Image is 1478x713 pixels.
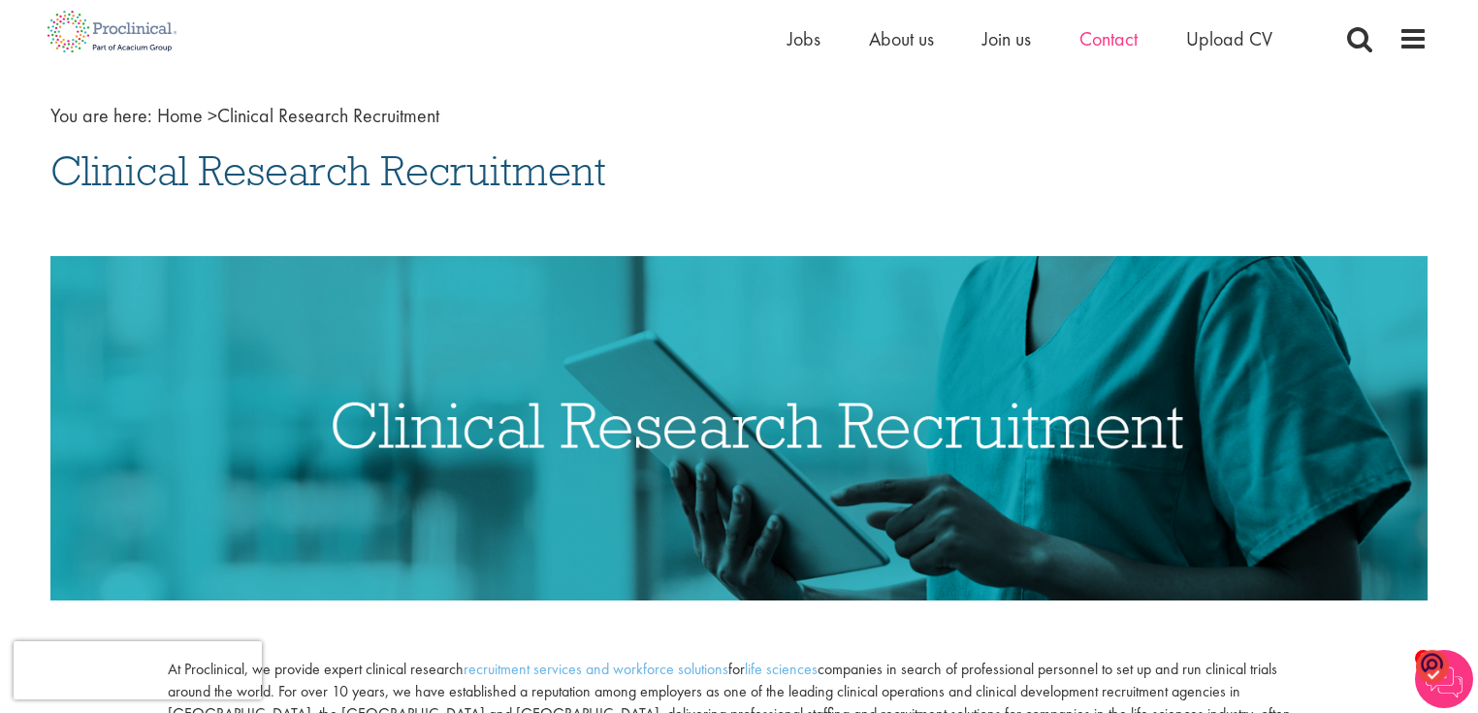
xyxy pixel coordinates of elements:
[14,641,262,699] iframe: reCAPTCHA
[157,103,203,128] a: breadcrumb link to Home
[157,103,439,128] span: Clinical Research Recruitment
[1415,650,1473,708] img: Chatbot
[464,659,728,679] a: recruitment services and workforce solutions
[787,26,820,51] a: Jobs
[50,145,606,197] span: Clinical Research Recruitment
[869,26,934,51] a: About us
[982,26,1031,51] a: Join us
[745,659,818,679] a: life sciences
[1079,26,1138,51] a: Contact
[1186,26,1272,51] a: Upload CV
[50,103,152,128] span: You are here:
[208,103,217,128] span: >
[1415,650,1431,666] span: 1
[1416,648,1449,684] img: o1IwAAAABJRU5ErkJggg==
[50,256,1428,600] img: Clinical Research Recruitment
